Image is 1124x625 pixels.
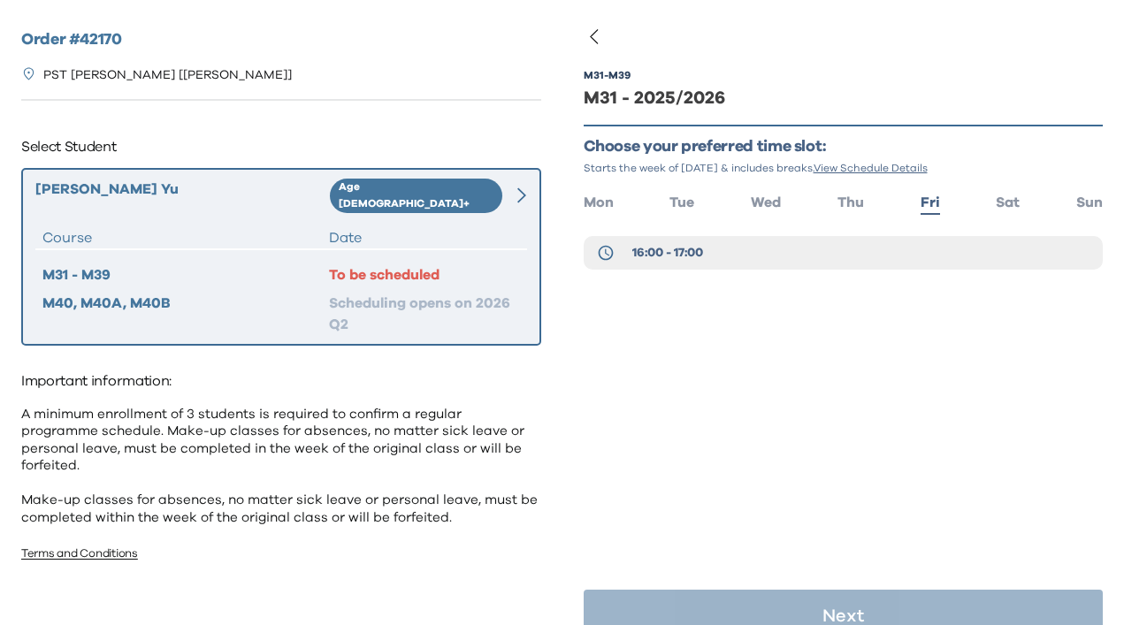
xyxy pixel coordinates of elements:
[43,66,292,85] p: PST [PERSON_NAME] [[PERSON_NAME]]
[996,195,1020,210] span: Sat
[21,367,541,395] p: Important information:
[751,195,781,210] span: Wed
[21,548,138,560] a: Terms and Conditions
[42,227,329,248] div: Course
[42,293,329,335] div: M40, M40A, M40B
[837,195,864,210] span: Thu
[1076,195,1103,210] span: Sun
[329,227,520,248] div: Date
[21,406,541,527] p: A minimum enrollment of 3 students is required to confirm a regular programme schedule. Make-up c...
[584,236,1104,270] button: 16:00 - 17:00
[632,244,703,262] span: 16:00 - 17:00
[669,195,694,210] span: Tue
[584,195,614,210] span: Mon
[21,28,541,52] h2: Order # 42170
[42,264,329,286] div: M31 - M39
[21,133,541,161] p: Select Student
[921,195,940,210] span: Fri
[584,161,1104,175] p: Starts the week of [DATE] & includes breaks.
[329,293,520,335] div: Scheduling opens on 2026 Q2
[584,68,631,82] div: M31 - M39
[35,179,330,213] div: [PERSON_NAME] Yu
[814,163,928,173] span: View Schedule Details
[822,607,864,625] p: Next
[330,179,501,213] div: Age [DEMOGRAPHIC_DATA]+
[329,264,520,286] div: To be scheduled
[584,137,1104,157] p: Choose your preferred time slot:
[584,86,1104,111] div: M31 - 2025/2026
